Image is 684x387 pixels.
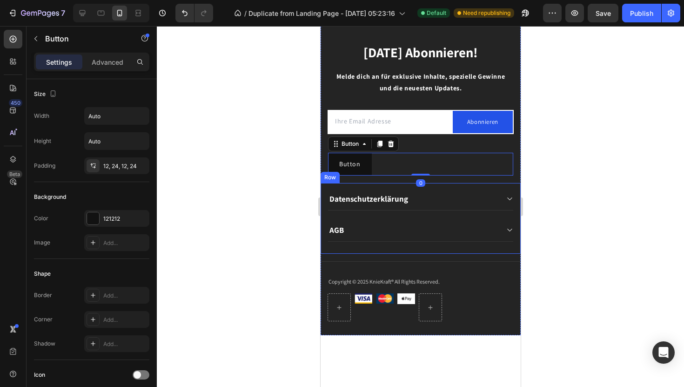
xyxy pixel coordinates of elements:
p: Advanced [92,57,123,67]
button: Save [588,4,618,22]
span: / [244,8,247,18]
div: Add... [103,340,147,348]
div: 450 [9,99,22,107]
div: 12, 24, 12, 24 [103,162,147,170]
div: Border [34,291,52,299]
span: Duplicate from Landing Page - [DATE] 05:23:16 [248,8,395,18]
div: Open Intercom Messenger [652,341,675,364]
div: Add... [103,292,147,300]
div: Shape [34,270,51,278]
div: Publish [630,8,653,18]
button: Publish [622,4,661,22]
span: Need republishing [463,9,510,17]
div: Color [34,214,48,223]
div: Add... [103,316,147,324]
p: Settings [46,57,72,67]
div: Size [34,88,59,101]
div: Height [34,137,51,145]
div: Padding [34,162,55,170]
div: Add... [103,239,147,247]
div: Width [34,112,49,120]
div: Shadow [34,339,55,348]
span: Default [427,9,446,17]
div: 121212 [103,215,147,223]
button: 7 [4,4,69,22]
div: Image [34,238,50,247]
input: Auto [85,133,149,149]
div: Corner [34,315,53,324]
input: Auto [85,108,149,124]
iframe: Design area [321,26,521,387]
div: Icon [34,371,45,379]
div: Background [34,193,66,201]
p: Button [45,33,124,44]
div: Undo/Redo [175,4,213,22]
span: Save [596,9,611,17]
div: Beta [7,170,22,178]
p: 7 [61,7,65,19]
